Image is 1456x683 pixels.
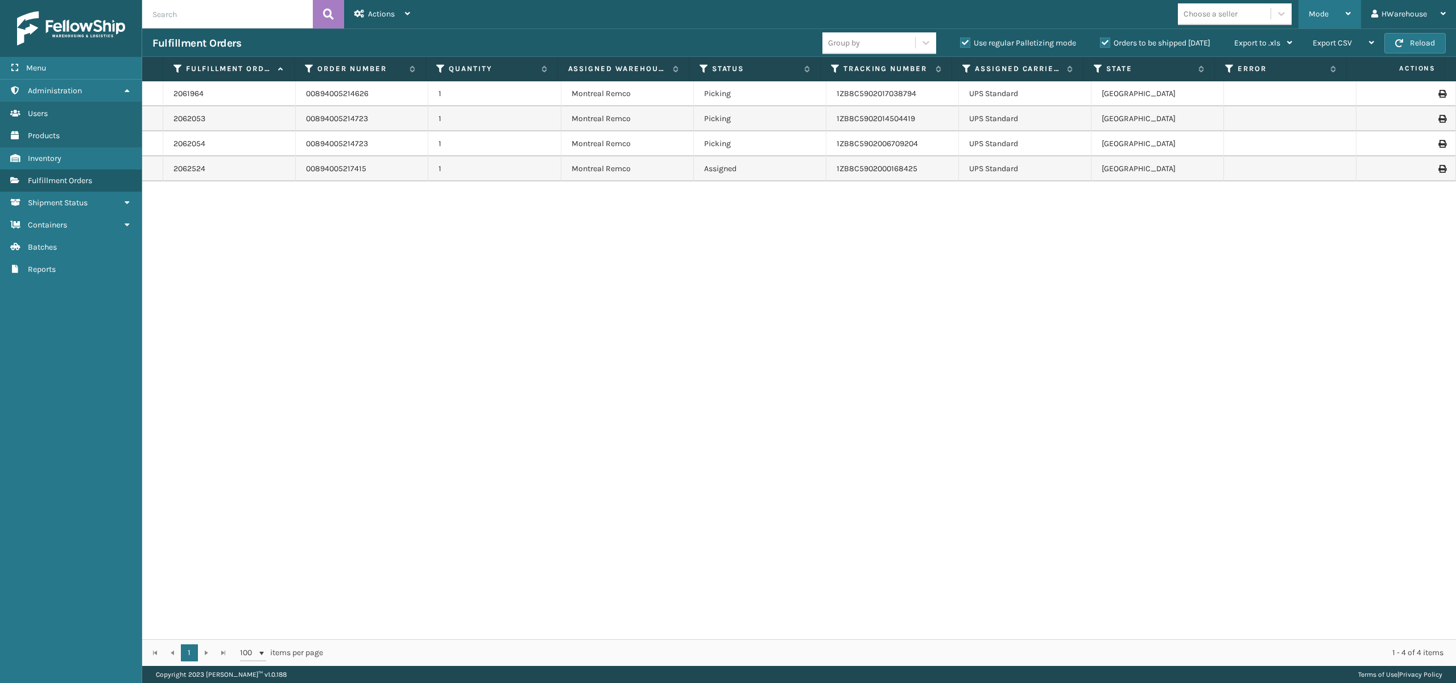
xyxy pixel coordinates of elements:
[1358,666,1442,683] div: |
[173,163,205,175] a: 2062524
[28,220,67,230] span: Containers
[1309,9,1329,19] span: Mode
[28,264,56,274] span: Reports
[1313,38,1352,48] span: Export CSV
[428,131,561,156] td: 1
[837,114,915,123] a: 1ZB8C5902014504419
[1091,81,1224,106] td: [GEOGRAPHIC_DATA]
[173,138,205,150] a: 2062054
[152,36,241,50] h3: Fulfillment Orders
[960,38,1076,48] label: Use regular Palletizing mode
[694,81,826,106] td: Picking
[1234,38,1280,48] span: Export to .xls
[28,86,82,96] span: Administration
[568,64,667,74] label: Assigned Warehouse
[1438,90,1445,98] i: Print Label
[1238,64,1324,74] label: Error
[1358,670,1397,678] a: Terms of Use
[561,81,694,106] td: Montreal Remco
[694,106,826,131] td: Picking
[1184,8,1238,20] div: Choose a seller
[296,131,428,156] td: 00894005214723
[959,81,1091,106] td: UPS Standard
[28,198,88,208] span: Shipment Status
[1438,115,1445,123] i: Print Label
[694,131,826,156] td: Picking
[561,106,694,131] td: Montreal Remco
[1438,165,1445,173] i: Print Label
[296,106,428,131] td: 00894005214723
[1399,670,1442,678] a: Privacy Policy
[240,647,257,659] span: 100
[561,156,694,181] td: Montreal Remco
[959,156,1091,181] td: UPS Standard
[1106,64,1193,74] label: State
[694,156,826,181] td: Assigned
[17,11,125,45] img: logo
[28,109,48,118] span: Users
[428,106,561,131] td: 1
[1100,38,1210,48] label: Orders to be shipped [DATE]
[186,64,272,74] label: Fulfillment Order Id
[296,81,428,106] td: 00894005214626
[837,139,918,148] a: 1ZB8C5902006709204
[28,176,92,185] span: Fulfillment Orders
[561,131,694,156] td: Montreal Remco
[28,131,60,140] span: Products
[712,64,799,74] label: Status
[1091,156,1224,181] td: [GEOGRAPHIC_DATA]
[173,113,205,125] a: 2062053
[28,154,61,163] span: Inventory
[240,644,323,661] span: items per page
[26,63,46,73] span: Menu
[428,156,561,181] td: 1
[837,89,916,98] a: 1ZB8C5902017038794
[368,9,395,19] span: Actions
[1384,33,1446,53] button: Reload
[173,88,204,100] a: 2061964
[1350,59,1442,78] span: Actions
[959,131,1091,156] td: UPS Standard
[837,164,917,173] a: 1ZB8C5902000168425
[181,644,198,661] a: 1
[317,64,404,74] label: Order Number
[1438,140,1445,148] i: Print Label
[28,242,57,252] span: Batches
[1091,106,1224,131] td: [GEOGRAPHIC_DATA]
[339,647,1443,659] div: 1 - 4 of 4 items
[156,666,287,683] p: Copyright 2023 [PERSON_NAME]™ v 1.0.188
[843,64,930,74] label: Tracking Number
[296,156,428,181] td: 00894005217415
[959,106,1091,131] td: UPS Standard
[828,37,860,49] div: Group by
[428,81,561,106] td: 1
[975,64,1061,74] label: Assigned Carrier Service
[449,64,535,74] label: Quantity
[1091,131,1224,156] td: [GEOGRAPHIC_DATA]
